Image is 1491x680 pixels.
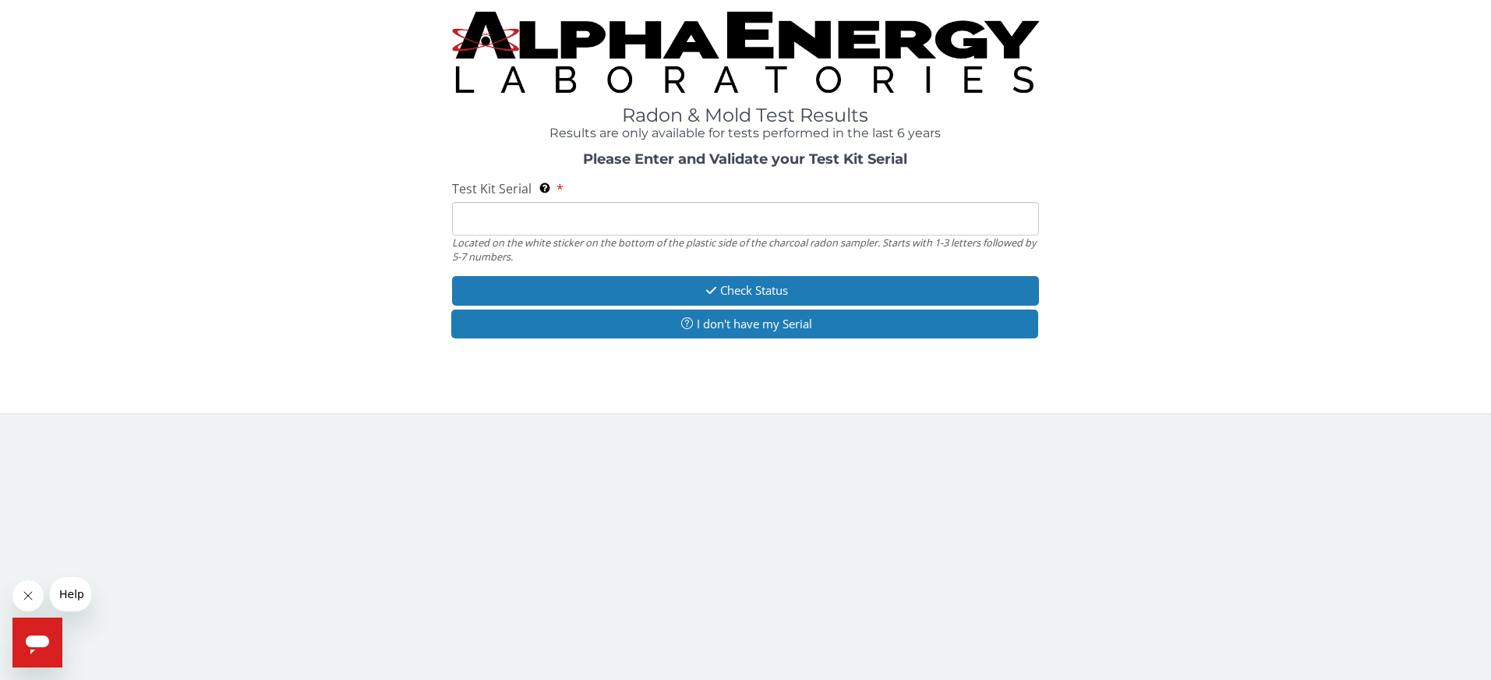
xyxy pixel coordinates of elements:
[452,12,1039,93] img: TightCrop.jpg
[452,180,532,197] span: Test Kit Serial
[452,276,1039,305] button: Check Status
[583,151,907,168] strong: Please Enter and Validate your Test Kit Serial
[452,105,1039,126] h1: Radon & Mold Test Results
[12,618,62,668] iframe: Button to launch messaging window
[50,577,91,611] iframe: Message from company
[12,580,44,611] iframe: Close message
[452,126,1039,140] h4: Results are only available for tests performed in the last 6 years
[451,310,1038,338] button: I don't have my Serial
[452,236,1039,264] div: Located on the white sticker on the bottom of the plastic side of the charcoal radon sampler. Sta...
